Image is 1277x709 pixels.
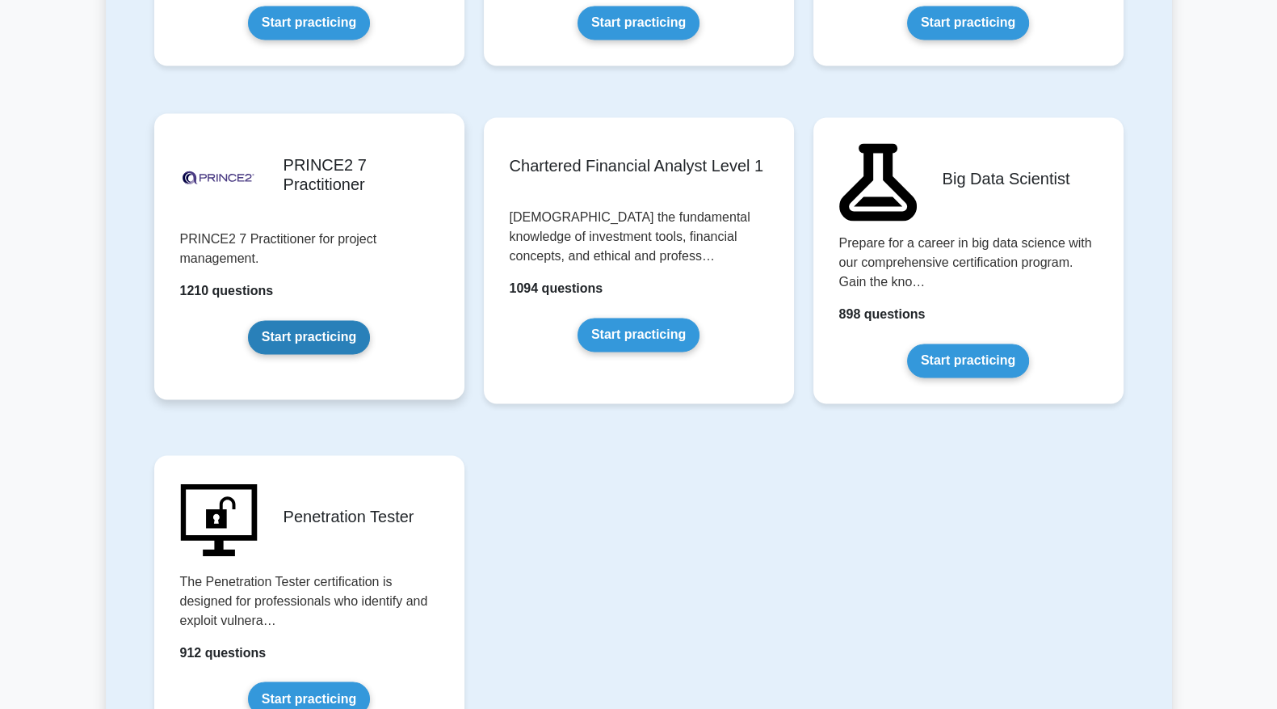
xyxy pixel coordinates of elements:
[248,6,370,40] a: Start practicing
[907,6,1029,40] a: Start practicing
[248,320,370,354] a: Start practicing
[578,6,699,40] a: Start practicing
[578,318,699,352] a: Start practicing
[907,344,1029,378] a: Start practicing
